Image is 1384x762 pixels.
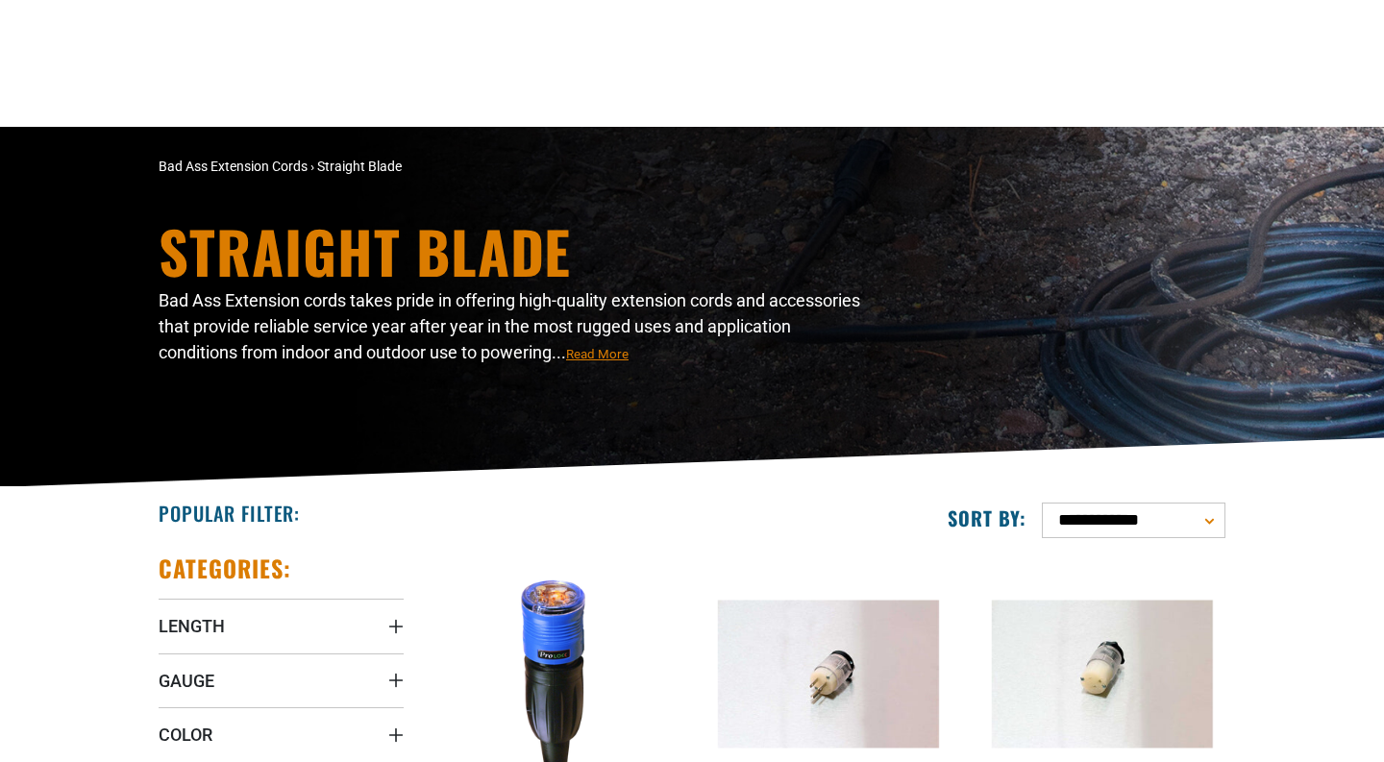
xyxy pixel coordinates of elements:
[948,505,1026,530] label: Sort by:
[159,159,308,174] a: Bad Ass Extension Cords
[981,600,1223,748] img: Century 15A-125V Straight Blade Lighted Connector NEMA 5-15C
[317,159,402,174] span: Straight Blade
[159,222,860,280] h1: Straight Blade
[159,501,300,526] h2: Popular Filter:
[159,653,404,707] summary: Gauge
[159,553,291,583] h2: Categories:
[159,615,225,637] span: Length
[566,347,629,361] span: Read More
[707,600,950,748] img: Century 15A-125V Straight Blade Lighted Plug
[159,290,860,362] span: Bad Ass Extension cords takes pride in offering high-quality extension cords and accessories that...
[159,599,404,652] summary: Length
[159,724,212,746] span: Color
[310,159,314,174] span: ›
[159,670,214,692] span: Gauge
[159,157,860,177] nav: breadcrumbs
[159,707,404,761] summary: Color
